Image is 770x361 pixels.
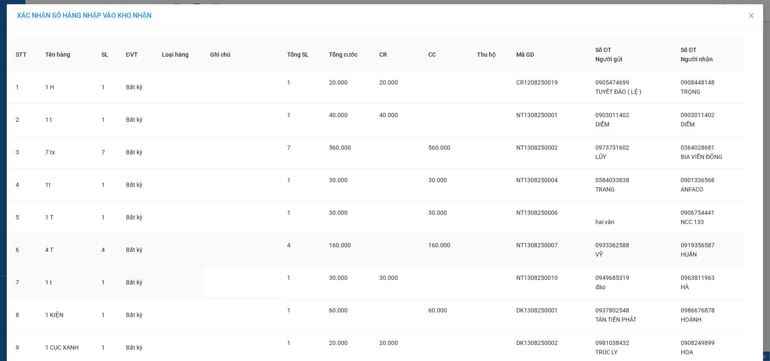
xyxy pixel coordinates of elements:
span: 1 [101,116,105,123]
span: TUYẾT ĐÀO ( LỆ ) [595,88,641,95]
span: BIA VIỄN ĐÔNG [681,153,723,160]
span: Người nhận [681,56,713,63]
td: 7 tx [38,136,95,169]
span: Số ĐT [681,46,697,53]
span: NT1308250010 [516,274,558,281]
td: Bất kỳ [119,71,155,104]
th: SL [95,38,119,71]
td: Bất kỳ [119,201,155,234]
span: 0901336568 [681,177,715,183]
span: Số ĐT [595,46,611,53]
td: 1 H [38,71,95,104]
span: 0903011402 [595,112,629,118]
th: Tổng cước [323,38,373,71]
span: HOÀNH [681,316,701,323]
span: 30.000 [329,209,348,216]
span: NCC 133 [681,219,704,225]
span: 30.000 [380,274,398,281]
button: Close [740,4,763,28]
span: 0908249899 [681,339,715,346]
span: 0906754441 [681,209,715,216]
td: 1 t [38,266,95,299]
span: 1 [287,307,290,314]
span: 0986676878 [681,307,715,314]
span: 1 [101,312,105,318]
span: HOA [681,349,693,356]
span: DK1308250002 [516,339,558,346]
th: CC [422,38,470,71]
span: TÂN TIẾN PHÁT [595,316,636,323]
span: Người gửi [595,56,622,63]
span: 160.000 [428,242,450,249]
th: Tên hàng [38,38,95,71]
span: HÀ [681,284,689,290]
span: 1 [101,84,105,90]
span: DIỄM [595,121,609,128]
span: NT1308250007 [516,242,558,249]
span: 1 [101,214,105,221]
th: ĐVT [119,38,155,71]
th: STT [9,38,38,71]
td: Bất kỳ [119,299,155,331]
span: 30.000 [329,274,348,281]
span: 0919356587 [681,242,715,249]
td: 2 [9,104,38,136]
span: 0963811963 [681,274,715,281]
td: 1 [9,71,38,104]
td: Bất kỳ [119,136,155,169]
span: 1 [287,339,290,346]
td: Bất kỳ [119,234,155,266]
td: 1 t [38,104,95,136]
span: đào [595,284,606,290]
th: Loại hàng [155,38,203,71]
span: TRỌNG [681,88,701,95]
span: 0364028681 [681,144,715,151]
span: 0949685319 [595,274,629,281]
span: hai vân [595,219,614,225]
span: TRANG [595,186,615,193]
td: Bất kỳ [119,266,155,299]
span: 60.000 [329,307,348,314]
td: 6 [9,234,38,266]
span: NT1308250004 [516,177,558,183]
span: 560.000 [428,144,450,151]
span: NT1308250002 [516,144,558,151]
span: 40.000 [380,112,398,118]
span: 0937802548 [595,307,629,314]
span: 0981038432 [595,339,629,346]
td: 1 KIỆN [38,299,95,331]
td: Bất kỳ [119,104,155,136]
span: 560.000 [329,144,351,151]
span: 0584033838 [595,177,629,183]
th: Thu hộ [470,38,510,71]
span: 20.000 [380,339,398,346]
span: NT1308250001 [516,112,558,118]
span: 7 [287,144,290,151]
span: 4 [287,242,290,249]
td: 8 [9,299,38,331]
span: TRÚC LY [595,349,617,356]
td: 7 [9,266,38,299]
span: 1 [287,79,290,86]
th: Tổng SL [280,38,323,71]
span: VỸ [595,251,603,258]
span: ANFACO [681,186,704,193]
span: 160.000 [329,242,351,249]
span: DIỄM [681,121,695,128]
span: LŨY [595,153,606,160]
span: DK1308250001 [516,307,558,314]
td: 3 [9,136,38,169]
span: 30.000 [428,209,447,216]
span: CR1208250019 [516,79,558,86]
span: 30.000 [428,177,447,183]
span: 60.000 [428,307,447,314]
span: 1 [287,209,290,216]
span: 1 [101,181,105,188]
span: 0908448148 [681,79,715,86]
span: 1 [287,112,290,118]
span: 4 [101,246,105,253]
span: XÁC NHẬN SỐ HÀNG NHẬP VÀO KHO NHẬN [17,11,151,19]
td: 5 [9,201,38,234]
span: 1 [287,274,290,281]
td: Bất kỳ [119,169,155,201]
